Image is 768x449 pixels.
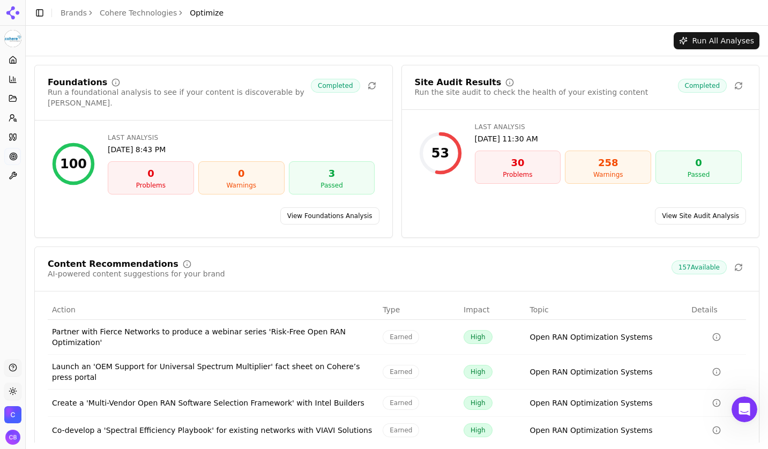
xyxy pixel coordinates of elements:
[39,76,206,162] div: Hi [PERSON_NAME], few things. I can't get to the topics page, it's giving me an error? Also when ...
[294,181,370,190] div: Passed
[9,76,206,171] div: Camile says…
[31,6,48,23] img: Profile image for Alp
[280,207,379,224] a: View Foundations Analysis
[530,366,653,377] a: Open RAN Optimization Systems
[39,271,206,347] div: Also, Competitors - Nokia and Huawei have the wrong URL associated with them. I deleted the compa...
[34,351,42,360] button: Gif picker
[52,5,66,13] h1: Alp
[51,351,59,360] button: Upload attachment
[108,133,375,142] div: Last Analysis
[203,166,280,181] div: 0
[9,62,206,76] div: [DATE]
[184,347,201,364] button: Send a message…
[52,425,374,436] div: Co-develop a 'Spectral Efficiency Playbook' for existing networks with VIAVI Solutions
[383,304,455,315] div: Type
[5,430,20,445] button: Open user button
[113,181,189,190] div: Problems
[464,365,493,379] span: High
[530,332,653,342] a: Open RAN Optimization Systems
[570,170,646,179] div: Warnings
[431,145,449,162] div: 53
[530,304,683,315] div: Topic
[4,406,21,423] img: Cohere Technologies
[60,155,87,173] div: 100
[47,278,197,341] div: Also, Competitors - Nokia and Huawei have the wrong URL associated with them. I deleted the compa...
[383,396,419,410] span: Earned
[52,304,374,315] div: Action
[530,425,653,436] a: Open RAN Optimization Systems
[48,78,107,87] div: Foundations
[480,155,556,170] div: 30
[61,8,223,18] nav: breadcrumb
[480,170,556,179] div: Problems
[9,171,176,263] div: You’ll get replies here and in your email:✉️[PERSON_NAME][EMAIL_ADDRESS][PERSON_NAME][DOMAIN_NAME...
[383,423,419,437] span: Earned
[570,155,646,170] div: 258
[113,166,189,181] div: 0
[47,83,197,156] div: Hi [PERSON_NAME], few things. I can't get to the topics page, it's giving me an error? Also when ...
[7,4,27,25] button: go back
[660,170,737,179] div: Passed
[61,9,87,17] a: Brands
[48,268,225,279] div: AI-powered content suggestions for your brand
[188,4,207,24] div: Close
[674,32,759,49] button: Run All Analyses
[26,246,87,255] b: A few minutes
[464,330,493,344] span: High
[4,30,21,47] img: Cohere Technologies
[383,365,419,379] span: Earned
[464,304,521,315] div: Impact
[672,260,727,274] span: 157 Available
[464,396,493,410] span: High
[52,361,374,383] div: Launch an 'OEM Support for Universal Spectrum Multiplier' fact sheet on Cohere’s press portal
[108,144,375,155] div: [DATE] 8:43 PM
[9,171,206,271] div: Cognie says…
[678,79,727,93] span: Completed
[660,155,737,170] div: 0
[48,260,178,268] div: Content Recommendations
[52,326,374,348] div: Partner with Fierce Networks to produce a webinar series 'Risk-Free Open RAN Optimization'
[655,207,746,224] a: View Site Audit Analysis
[190,8,223,18] span: Optimize
[415,78,502,87] div: Site Audit Results
[203,181,280,190] div: Warnings
[5,430,20,445] img: Camile Branin
[691,304,742,315] div: Details
[311,79,360,93] span: Completed
[4,406,21,423] button: Open organization switcher
[17,235,167,256] div: Our usual reply time 🕒
[52,398,374,408] div: Create a 'Multi-Vendor Open RAN Software Selection Framework' with Intel Builders
[17,351,25,360] button: Emoji picker
[9,271,206,356] div: Camile says…
[52,13,100,24] p: Active 2h ago
[475,123,742,131] div: Last Analysis
[464,423,493,437] span: High
[100,8,177,18] a: Cohere Technologies
[48,87,311,108] div: Run a foundational analysis to see if your content is discoverable by [PERSON_NAME].
[9,328,205,347] textarea: Message…
[4,30,21,47] button: Current brand: Cohere Technologies
[17,177,167,230] div: You’ll get replies here and in your email: ✉️
[168,4,188,25] button: Home
[530,398,653,408] a: Open RAN Optimization Systems
[732,396,757,422] iframe: Intercom live chat
[475,133,742,144] div: [DATE] 11:30 AM
[383,330,419,344] span: Earned
[17,199,163,228] b: [PERSON_NAME][EMAIL_ADDRESS][PERSON_NAME][DOMAIN_NAME]
[415,87,648,98] div: Run the site audit to check the health of your existing content
[294,166,370,181] div: 3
